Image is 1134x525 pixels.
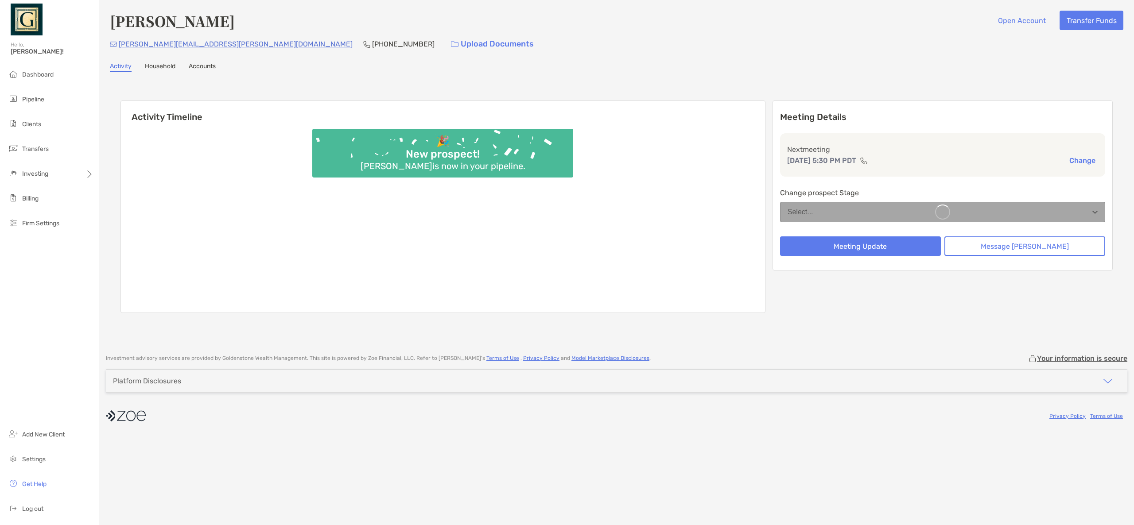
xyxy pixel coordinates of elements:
h4: [PERSON_NAME] [110,11,235,31]
div: Platform Disclosures [113,377,181,385]
a: Terms of Use [486,355,519,361]
img: Zoe Logo [11,4,43,35]
span: [PERSON_NAME]! [11,48,93,55]
p: Meeting Details [780,112,1105,123]
img: clients icon [8,118,19,129]
p: Change prospect Stage [780,187,1105,198]
a: Accounts [189,62,216,72]
img: settings icon [8,453,19,464]
span: Pipeline [22,96,44,103]
span: Log out [22,505,43,513]
span: Dashboard [22,71,54,78]
a: Terms of Use [1090,413,1123,419]
div: [PERSON_NAME] is now in your pipeline. [357,161,529,171]
img: billing icon [8,193,19,203]
a: Upload Documents [445,35,540,54]
p: [DATE] 5:30 PM PDT [787,155,856,166]
img: company logo [106,406,146,426]
img: icon arrow [1103,376,1113,386]
button: Transfer Funds [1060,11,1123,30]
span: Investing [22,170,48,178]
button: Open Account [991,11,1052,30]
a: Model Marketplace Disclosures [571,355,649,361]
p: [PERSON_NAME][EMAIL_ADDRESS][PERSON_NAME][DOMAIN_NAME] [119,39,353,50]
img: investing icon [8,168,19,178]
span: Billing [22,195,39,202]
img: firm-settings icon [8,217,19,228]
a: Activity [110,62,132,72]
img: communication type [860,157,868,164]
h6: Activity Timeline [121,101,765,122]
button: Change [1067,156,1098,165]
p: [PHONE_NUMBER] [372,39,435,50]
button: Message [PERSON_NAME] [944,236,1105,256]
img: Phone Icon [363,41,370,48]
img: transfers icon [8,143,19,154]
a: Household [145,62,175,72]
p: Your information is secure [1037,354,1127,363]
img: get-help icon [8,478,19,489]
div: New prospect! [402,148,483,161]
span: Settings [22,456,46,463]
button: Meeting Update [780,236,941,256]
img: Email Icon [110,42,117,47]
span: Clients [22,120,41,128]
span: Add New Client [22,431,65,438]
span: Get Help [22,480,47,488]
span: Firm Settings [22,220,59,227]
span: Transfers [22,145,49,153]
img: add_new_client icon [8,428,19,439]
img: pipeline icon [8,93,19,104]
a: Privacy Policy [1049,413,1086,419]
img: button icon [451,41,458,47]
a: Privacy Policy [523,355,559,361]
div: 🎉 [433,135,453,148]
p: Investment advisory services are provided by Goldenstone Wealth Management . This site is powered... [106,355,651,362]
p: Next meeting [787,144,1098,155]
img: dashboard icon [8,69,19,79]
img: logout icon [8,503,19,513]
